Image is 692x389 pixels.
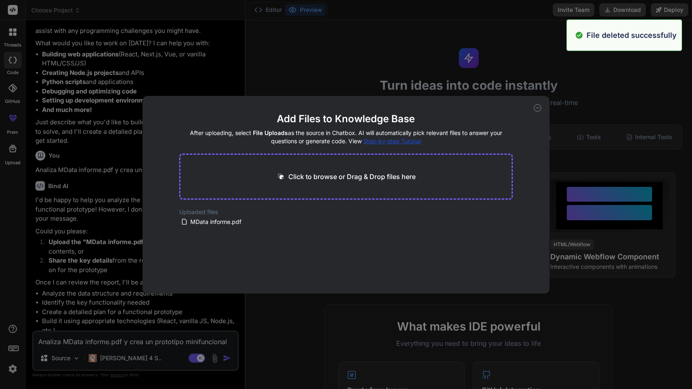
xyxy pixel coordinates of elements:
[253,129,288,136] span: File Uploads
[189,217,242,227] span: MData informe.pdf
[587,30,677,41] p: File deleted successfully
[363,137,421,144] span: Step-by-step Tutorial
[179,129,513,145] h4: After uploading, select as the source in Chatbox. AI will automatically pick relevant files to an...
[575,30,583,41] img: alert
[179,112,513,126] h2: Add Files to Knowledge Base
[179,208,513,216] h2: Uploaded files
[288,172,416,182] p: Click to browse or Drag & Drop files here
